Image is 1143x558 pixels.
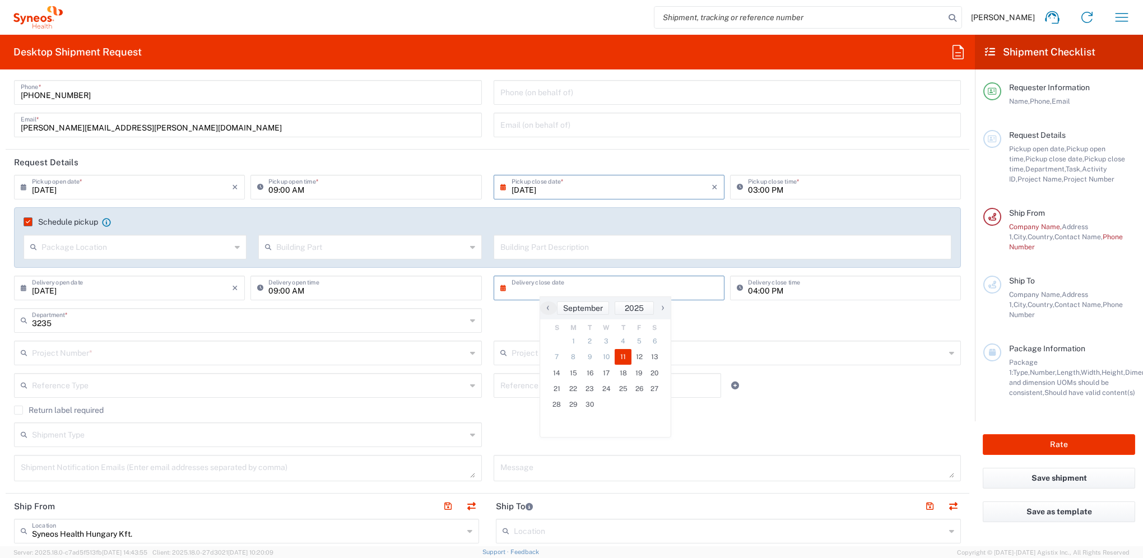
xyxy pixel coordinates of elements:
span: › [654,301,671,314]
button: Rate [983,434,1135,455]
span: 16 [582,365,598,381]
span: Company Name, [1009,290,1062,299]
span: 5 [631,333,647,349]
button: Save as template [983,501,1135,522]
span: [PERSON_NAME] [971,12,1035,22]
span: 26 [631,381,647,397]
th: weekday [549,322,565,333]
span: 6 [647,333,662,349]
label: Return label required [14,406,104,415]
span: 28 [549,397,565,412]
span: Company Name, [1009,222,1062,231]
th: weekday [582,322,598,333]
span: 2025 [625,304,644,313]
span: Country, [1028,300,1054,309]
span: Client: 2025.18.0-27d3021 [152,549,273,556]
span: 2 [582,333,598,349]
span: Department, [1025,165,1066,173]
a: Support [482,548,510,555]
span: Email [1052,97,1070,105]
span: 9 [582,349,598,365]
span: ‹ [540,301,556,314]
span: Name, [1009,97,1030,105]
span: 14 [549,365,565,381]
span: City, [1014,232,1028,241]
span: 18 [615,365,631,381]
h2: Desktop Shipment Request [13,45,142,59]
span: 3 [598,333,615,349]
span: Should have valid content(s) [1044,388,1135,397]
i: × [232,178,238,196]
h2: Request Details [14,157,78,168]
span: 13 [647,349,662,365]
span: 23 [582,381,598,397]
span: September [563,304,603,313]
button: Save shipment [983,468,1135,489]
span: 12 [631,349,647,365]
span: [DATE] 10:20:09 [228,549,273,556]
span: [DATE] 14:43:55 [102,549,147,556]
a: Add Reference [727,378,743,393]
span: Number, [1030,368,1057,376]
span: Task, [1066,165,1082,173]
span: 10 [598,349,615,365]
th: weekday [598,322,615,333]
span: Pickup open date, [1009,145,1066,153]
span: Contact Name, [1054,300,1103,309]
bs-datepicker-container: calendar [540,296,671,438]
span: 22 [565,381,582,397]
span: 20 [647,365,662,381]
span: 21 [549,381,565,397]
span: 24 [598,381,615,397]
span: 4 [615,333,631,349]
span: 27 [647,381,662,397]
span: 1 [565,333,582,349]
span: City, [1014,300,1028,309]
a: Feedback [510,548,539,555]
button: › [654,301,671,315]
span: Contact Name, [1054,232,1103,241]
span: Pickup close date, [1025,155,1084,163]
span: Project Name, [1017,175,1063,183]
span: Height, [1102,368,1125,376]
span: 8 [565,349,582,365]
th: weekday [647,322,662,333]
input: Shipment, tracking or reference number [654,7,945,28]
span: 30 [582,397,598,412]
th: weekday [615,322,631,333]
span: 11 [615,349,631,365]
th: weekday [631,322,647,333]
span: Country, [1028,232,1054,241]
span: Ship From [1009,208,1045,217]
span: 15 [565,365,582,381]
span: Project Number [1063,175,1114,183]
span: Ship To [1009,276,1035,285]
span: 17 [598,365,615,381]
span: Width, [1081,368,1102,376]
i: × [232,279,238,297]
span: Package 1: [1009,358,1038,376]
label: Schedule pickup [24,217,98,226]
th: weekday [565,322,582,333]
span: Phone, [1030,97,1052,105]
span: 7 [549,349,565,365]
bs-datepicker-navigation-view: ​ ​ ​ [540,301,671,315]
button: September [557,301,609,315]
span: Package Information [1009,344,1085,353]
span: 19 [631,365,647,381]
span: 29 [565,397,582,412]
span: Length, [1057,368,1081,376]
button: ‹ [540,301,557,315]
span: Type, [1013,368,1030,376]
h2: Shipment Checklist [985,45,1095,59]
span: 25 [615,381,631,397]
span: Request Details [1009,131,1066,139]
button: 2025 [615,301,654,315]
span: Copyright © [DATE]-[DATE] Agistix Inc., All Rights Reserved [957,547,1130,557]
span: Server: 2025.18.0-c7ad5f513fb [13,549,147,556]
span: Requester Information [1009,83,1090,92]
h2: Ship To [496,501,533,512]
i: × [712,178,718,196]
h2: Ship From [14,501,55,512]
